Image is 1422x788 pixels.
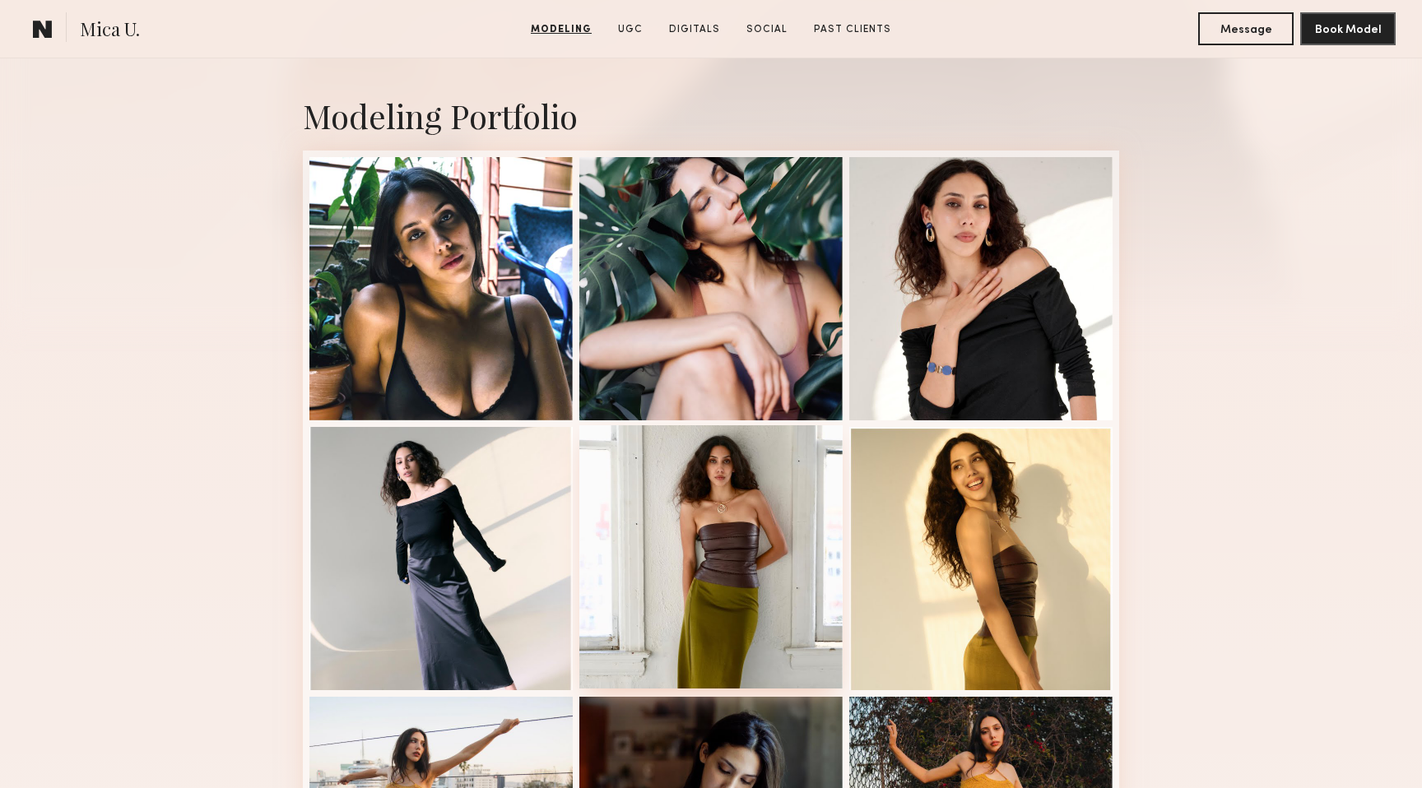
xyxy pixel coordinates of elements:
[662,22,727,37] a: Digitals
[80,16,140,45] span: Mica U.
[1300,12,1396,45] button: Book Model
[1198,12,1294,45] button: Message
[807,22,898,37] a: Past Clients
[740,22,794,37] a: Social
[303,94,1119,137] div: Modeling Portfolio
[611,22,649,37] a: UGC
[524,22,598,37] a: Modeling
[1300,21,1396,35] a: Book Model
